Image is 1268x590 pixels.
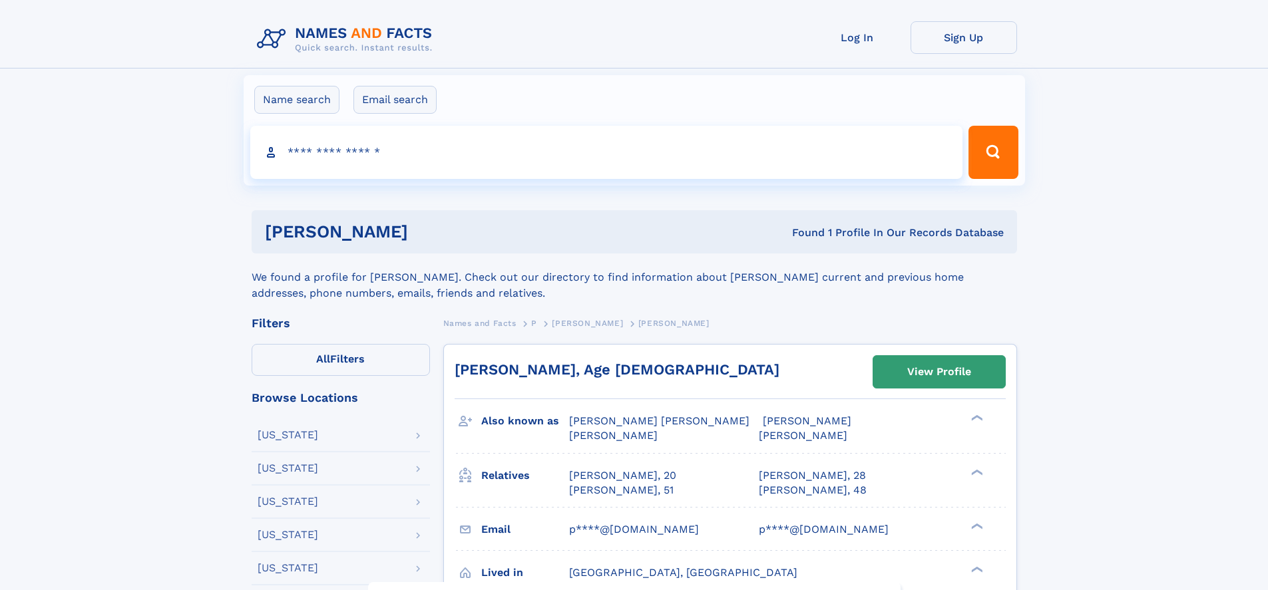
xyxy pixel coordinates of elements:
[569,483,674,498] a: [PERSON_NAME], 51
[569,414,749,427] span: [PERSON_NAME] [PERSON_NAME]
[353,86,437,114] label: Email search
[443,315,517,331] a: Names and Facts
[250,126,963,179] input: search input
[569,566,797,579] span: [GEOGRAPHIC_DATA], [GEOGRAPHIC_DATA]
[759,483,867,498] a: [PERSON_NAME], 48
[759,429,847,442] span: [PERSON_NAME]
[258,430,318,440] div: [US_STATE]
[455,361,779,378] a: [PERSON_NAME], Age [DEMOGRAPHIC_DATA]
[316,353,330,365] span: All
[252,344,430,376] label: Filters
[968,468,984,476] div: ❯
[258,529,318,540] div: [US_STATE]
[531,319,537,328] span: P
[481,410,569,432] h3: Also known as
[481,518,569,541] h3: Email
[258,463,318,474] div: [US_STATE]
[552,319,623,328] span: [PERSON_NAME]
[763,414,851,427] span: [PERSON_NAME]
[759,468,866,483] a: [PERSON_NAME], 28
[252,392,430,404] div: Browse Locations
[258,563,318,573] div: [US_STATE]
[252,253,1017,301] div: We found a profile for [PERSON_NAME]. Check out our directory to find information about [PERSON_N...
[552,315,623,331] a: [PERSON_NAME]
[481,464,569,487] h3: Relatives
[252,317,430,329] div: Filters
[804,21,911,54] a: Log In
[638,319,710,328] span: [PERSON_NAME]
[254,86,339,114] label: Name search
[569,468,676,483] a: [PERSON_NAME], 20
[265,223,600,240] h1: [PERSON_NAME]
[911,21,1017,54] a: Sign Up
[252,21,443,57] img: Logo Names and Facts
[531,315,537,331] a: P
[968,521,984,530] div: ❯
[569,429,658,442] span: [PERSON_NAME]
[968,126,1018,179] button: Search Button
[258,496,318,507] div: [US_STATE]
[968,565,984,573] div: ❯
[968,414,984,422] div: ❯
[481,561,569,584] h3: Lived in
[600,225,1004,240] div: Found 1 Profile In Our Records Database
[873,356,1005,388] a: View Profile
[907,357,971,387] div: View Profile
